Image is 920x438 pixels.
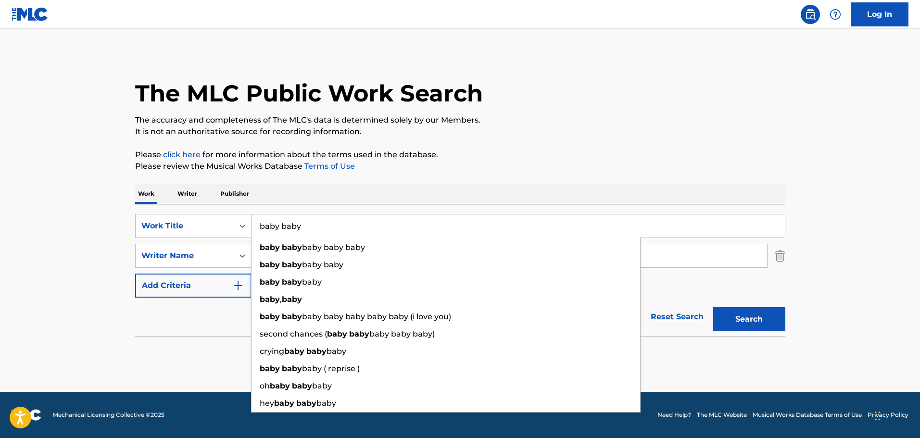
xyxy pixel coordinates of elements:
strong: baby [282,260,302,269]
h1: The MLC Public Work Search [135,79,483,108]
a: click here [163,150,201,159]
span: baby baby baby baby baby (i love you) [302,312,451,321]
strong: baby [260,243,280,252]
strong: baby [260,295,280,304]
div: Help [826,5,845,24]
span: second chances ( [260,329,327,338]
strong: baby [260,260,280,269]
a: Need Help? [657,411,691,419]
a: Log In [851,2,908,26]
a: Public Search [801,5,820,24]
p: Writer [175,184,200,204]
button: Search [713,307,785,331]
img: help [830,9,841,20]
a: Privacy Policy [868,411,908,419]
p: Publisher [217,184,252,204]
strong: baby [292,381,312,390]
span: baby [312,381,332,390]
span: oh [260,381,270,390]
span: hey [260,399,274,408]
strong: baby [282,312,302,321]
strong: baby [306,347,327,356]
span: baby [302,277,322,287]
span: Mechanical Licensing Collective © 2025 [53,411,164,419]
strong: baby [349,329,369,338]
div: Writer Name [141,250,228,262]
strong: baby [274,399,294,408]
p: Please for more information about the terms used in the database. [135,149,785,161]
img: logo [12,409,41,421]
p: Please review the Musical Works Database [135,161,785,172]
span: , [280,295,282,304]
p: It is not an authoritative source for recording information. [135,126,785,138]
img: Delete Criterion [775,244,785,268]
strong: baby [260,277,280,287]
a: Musical Works Database Terms of Use [753,411,862,419]
span: baby baby [302,260,343,269]
span: crying [260,347,284,356]
strong: baby [284,347,304,356]
strong: baby [327,329,347,338]
strong: baby [282,364,302,373]
a: The MLC Website [697,411,747,419]
span: baby [316,399,336,408]
form: Search Form [135,214,785,336]
div: Drag [875,401,881,430]
a: Reset Search [646,306,708,327]
a: Terms of Use [302,162,355,171]
div: Work Title [141,220,228,232]
strong: baby [282,277,302,287]
p: Work [135,184,157,204]
iframe: Chat Widget [872,392,920,438]
strong: baby [282,243,302,252]
span: baby ( reprise ) [302,364,360,373]
strong: baby [260,312,280,321]
button: Add Criteria [135,274,252,298]
span: baby baby baby [302,243,365,252]
img: MLC Logo [12,7,49,21]
img: 9d2ae6d4665cec9f34b9.svg [232,280,244,291]
strong: baby [282,295,302,304]
strong: baby [260,364,280,373]
strong: baby [296,399,316,408]
p: The accuracy and completeness of The MLC's data is determined solely by our Members. [135,114,785,126]
span: baby baby baby) [369,329,435,338]
strong: baby [270,381,290,390]
span: baby [327,347,346,356]
img: search [805,9,816,20]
